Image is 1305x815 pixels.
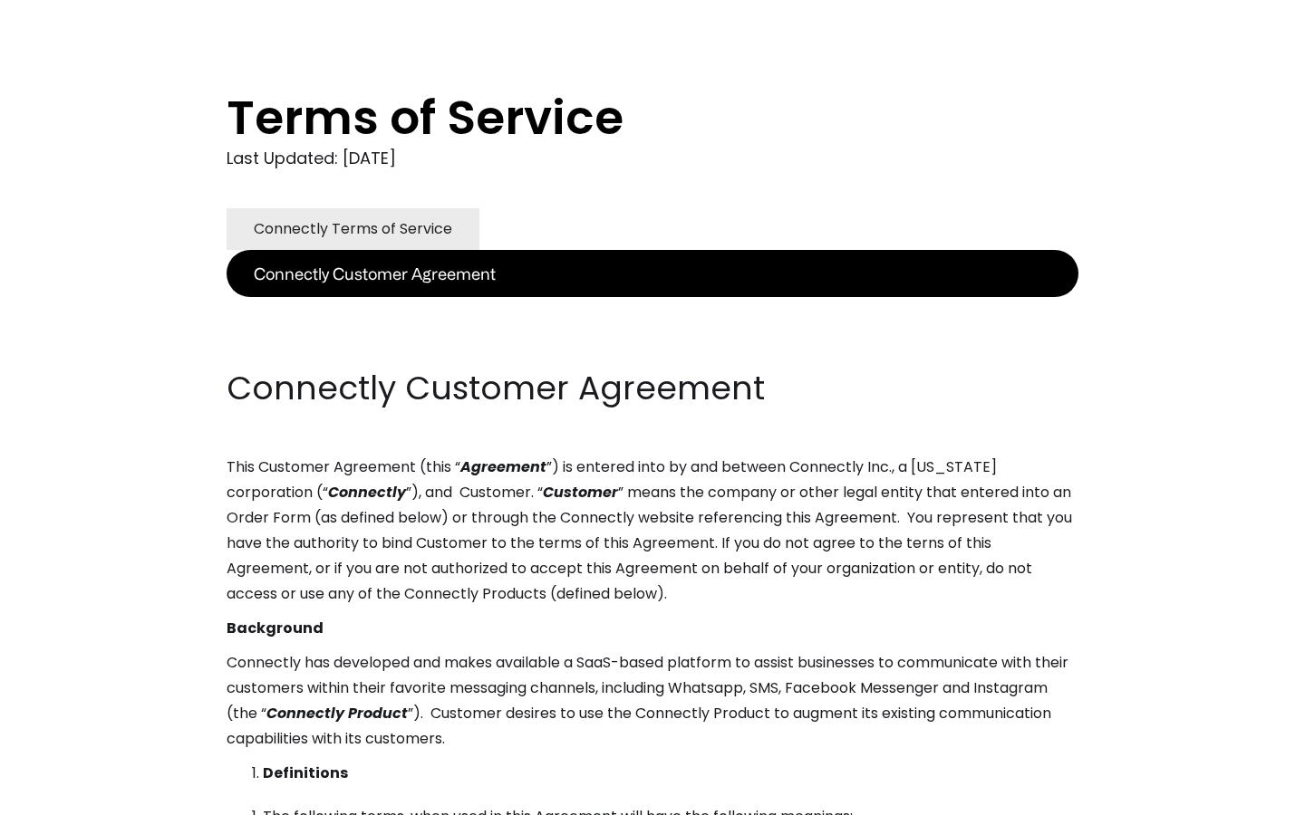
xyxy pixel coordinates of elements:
[328,482,406,503] em: Connectly
[227,618,324,638] strong: Background
[227,297,1078,322] p: ‍
[227,455,1078,607] p: This Customer Agreement (this “ ”) is entered into by and between Connectly Inc., a [US_STATE] co...
[36,783,109,809] ul: Language list
[227,650,1078,752] p: Connectly has developed and makes available a SaaS-based platform to assist businesses to communi...
[227,331,1078,357] p: ‍
[263,762,348,783] strong: Definitions
[18,781,109,809] aside: Language selected: English
[227,145,1078,172] div: Last Updated: [DATE]
[543,482,618,503] em: Customer
[460,456,546,477] em: Agreement
[227,91,1006,145] h1: Terms of Service
[254,216,452,242] div: Connectly Terms of Service
[266,703,408,724] em: Connectly Product
[254,261,496,286] div: Connectly Customer Agreement
[227,366,1078,411] h2: Connectly Customer Agreement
